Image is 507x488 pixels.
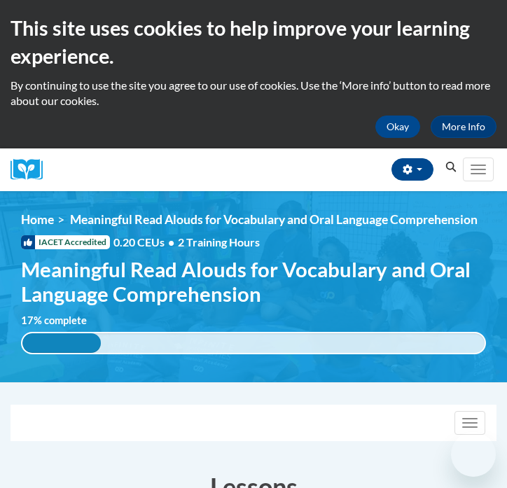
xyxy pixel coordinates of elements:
[22,333,101,353] div: 17%
[21,257,486,306] span: Meaningful Read Alouds for Vocabulary and Oral Language Comprehension
[391,158,433,181] button: Account Settings
[375,116,420,138] button: Okay
[11,159,53,181] img: Logo brand
[451,432,496,477] iframe: Button to launch messaging window
[178,235,260,249] span: 2 Training Hours
[431,116,496,138] a: More Info
[11,78,496,109] p: By continuing to use the site you agree to our use of cookies. Use the ‘More info’ button to read...
[11,159,53,181] a: Cox Campus
[70,212,478,227] span: Meaningful Read Alouds for Vocabulary and Oral Language Comprehension
[461,148,496,191] div: Main menu
[21,235,110,249] span: IACET Accredited
[440,159,461,176] button: Search
[21,212,54,227] a: Home
[113,235,178,250] span: 0.20 CEUs
[168,235,174,249] span: •
[21,314,34,326] span: 17
[21,313,102,328] label: % complete
[11,14,496,71] h2: This site uses cookies to help improve your learning experience.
